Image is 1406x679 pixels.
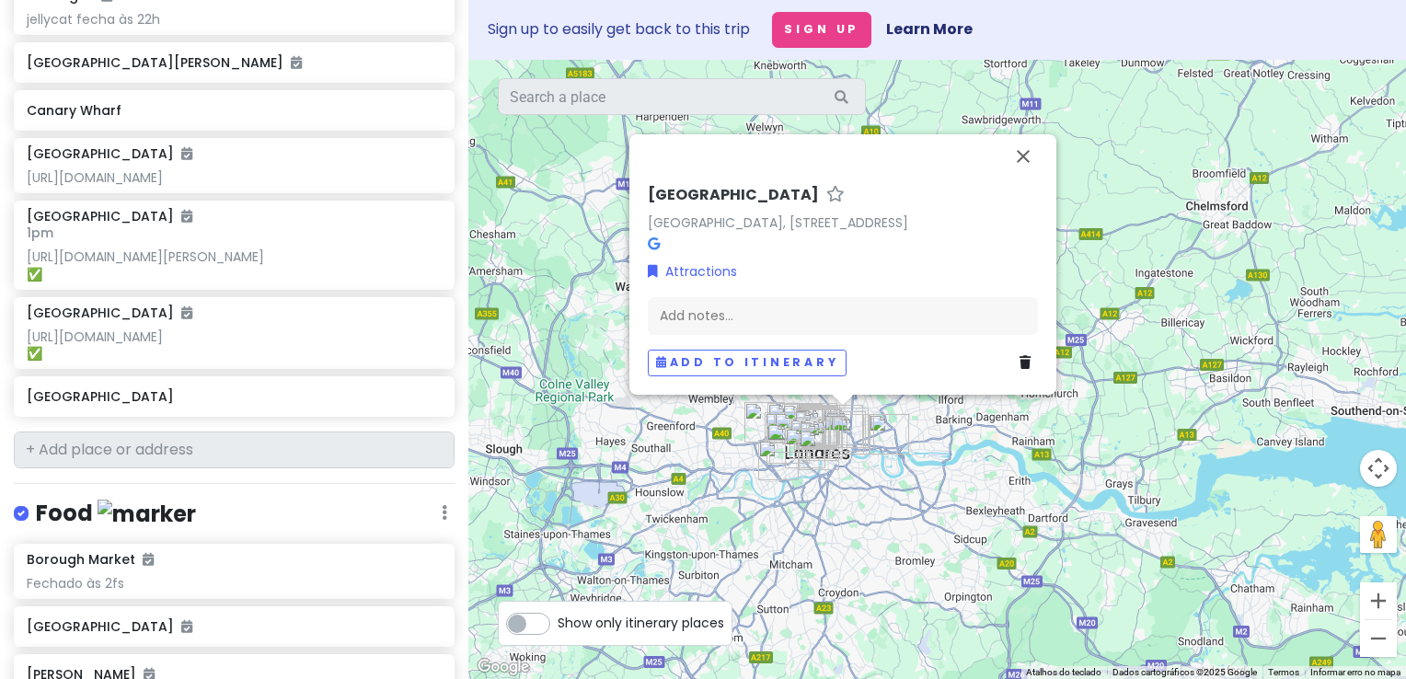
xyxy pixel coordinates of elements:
div: Palácio de Buckingham [789,419,830,459]
div: Victoria Coach Station [785,428,825,468]
h6: [GEOGRAPHIC_DATA] [27,305,192,321]
img: marker [98,500,196,528]
div: Paddington [767,403,808,443]
div: Westminster Abbey [799,420,839,461]
div: Covent Garden [801,408,842,448]
i: Added to itinerary [181,306,192,319]
i: Added to itinerary [291,56,302,69]
h6: [GEOGRAPHIC_DATA] [648,186,819,205]
i: Google Maps [648,236,660,249]
button: Fechar [1001,134,1045,178]
div: London Bridge [825,411,866,452]
h6: [GEOGRAPHIC_DATA][PERSON_NAME] [27,54,442,71]
h6: [GEOGRAPHIC_DATA] [27,388,442,405]
a: Learn More [886,18,973,40]
span: Show only itinerary places [558,613,724,633]
div: Westminster Bridge [802,419,843,459]
button: Arraste o Pegman até o mapa para abrir o Street View [1360,516,1397,553]
i: Added to itinerary [181,620,192,633]
div: [URL][DOMAIN_NAME][PERSON_NAME] ✅ [27,248,442,282]
div: Notting Hill [744,402,785,443]
input: Search a place [498,78,866,115]
h6: Borough Market [27,551,154,568]
i: Added to itinerary [143,553,154,566]
div: Natural History Museum [766,423,807,464]
button: Aumentar o zoom [1360,582,1397,619]
button: Controles da câmera no mapa [1360,450,1397,487]
input: + Add place or address [14,432,455,468]
div: Sky Garden [828,408,869,448]
a: [GEOGRAPHIC_DATA], [STREET_ADDRESS] [648,213,908,231]
div: Queens House [823,405,863,445]
div: Selfridges [782,404,823,444]
div: Add notes... [648,296,1038,335]
button: Atalhos do teclado [1026,666,1101,679]
div: Palace Theatre [798,406,838,446]
a: Termos (abre em uma nova guia) [1268,667,1299,677]
div: [URL][DOMAIN_NAME] [27,169,442,186]
div: Greggs [797,409,837,449]
img: Google [473,655,534,679]
span: Dados cartográficos ©2025 Google [1112,667,1257,677]
div: Kensington Gardens [765,412,805,453]
button: Diminuir o zoom [1360,620,1397,657]
div: Outernet London [797,403,837,443]
div: jellycat fecha às 22h [27,11,442,28]
div: Fechado às 2fs [27,575,442,592]
h4: Food [36,499,196,529]
div: St. James's Park [794,417,835,457]
span: 1pm [27,224,53,242]
h6: [GEOGRAPHIC_DATA] [27,208,192,224]
div: M&M'S London [796,409,836,449]
i: Added to itinerary [181,210,192,223]
h6: Canary Wharf [27,102,442,119]
div: Tate Britain [799,430,839,470]
a: Star place [826,186,845,205]
h6: [GEOGRAPHIC_DATA] [27,618,442,635]
h6: [GEOGRAPHIC_DATA] [27,145,192,162]
div: Piccadilly Circus [794,409,835,450]
button: Add to itinerary [648,350,847,376]
div: Tower Bridge [834,414,874,455]
div: Stamford Bridge Hotel London [758,440,799,480]
a: Informar erro no mapa [1310,667,1400,677]
i: Added to itinerary [181,147,192,160]
div: Canary Wharf [869,414,909,455]
div: Chinatown [797,407,837,447]
button: Sign Up [772,12,871,48]
div: Borough Market [824,414,864,455]
div: Nando's Waterloo [807,417,847,457]
a: Delete place [1020,352,1038,373]
div: Cambridge Theatre [800,405,840,445]
div: [URL][DOMAIN_NAME] ✅ [27,328,442,362]
a: Attractions [648,261,737,282]
div: Hyde Park [774,412,814,453]
div: Five Guys Burgers and Fries Tower Bridge [830,414,870,455]
a: Abrir esta área no Google Maps (abre uma nova janela) [473,655,534,679]
div: Victoria and Albert Museum [769,423,810,464]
